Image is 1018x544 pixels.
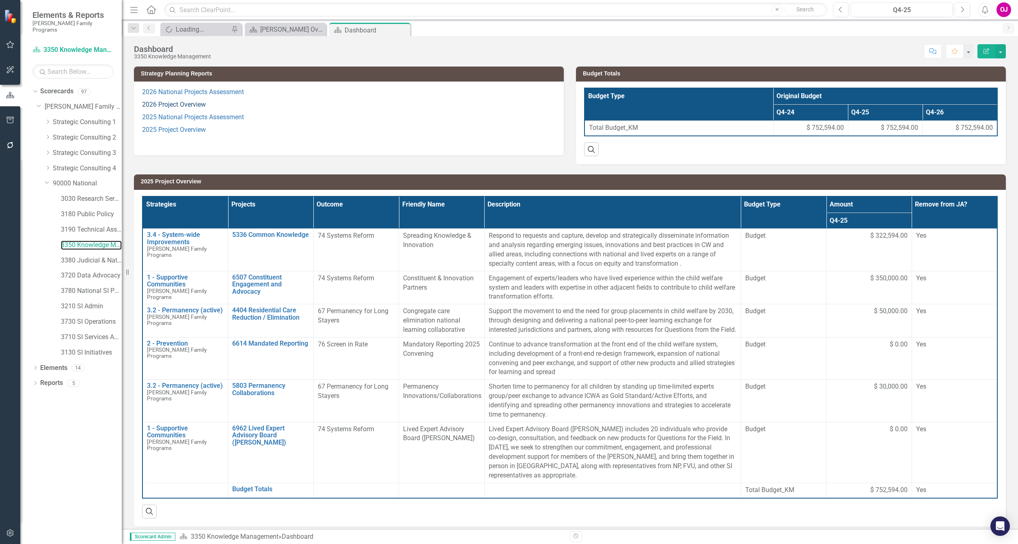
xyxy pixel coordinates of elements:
a: Strategic Consulting 2 [53,133,122,142]
span: 67 Permanency for Long Stayers [318,383,388,400]
a: [PERSON_NAME] Overview [247,24,324,34]
input: Search ClearPoint... [164,3,827,17]
span: [PERSON_NAME] Family Programs [147,346,207,359]
span: Spreading Knowledge & Innovation [403,232,471,249]
span: $ 350,000.00 [870,274,908,283]
span: [PERSON_NAME] Family Programs [147,439,207,451]
div: Loading... [176,24,229,34]
a: 2025 National Projects Assessment [142,113,244,121]
a: Strategic Consulting 3 [53,148,122,158]
td: Double-Click to Edit [484,337,741,379]
span: Yes [916,340,926,348]
a: 3.2 - Permanency (active) [147,307,224,314]
input: Search Below... [32,65,114,79]
a: 4404 Residential Care Reduction / Elimination [232,307,309,321]
span: Budget [745,307,822,316]
td: Double-Click to Edit [484,229,741,271]
span: Budget [745,340,822,349]
div: Dashboard [134,45,211,54]
td: Double-Click to Edit Right Click for Context Menu [142,422,228,483]
span: [PERSON_NAME] Family Programs [147,314,207,326]
p: Shorten time to permanency for all children by standing up time-limited experts group/peer exchan... [489,382,737,419]
td: Double-Click to Edit [399,380,485,422]
span: 67 Permanency for Long Stayers [318,307,388,324]
a: Loading... [162,24,229,34]
span: Yes [916,383,926,390]
p: Support the movement to end the need for group placements in child welfare by 2030, through desig... [489,307,737,335]
span: Yes [916,425,926,433]
td: Double-Click to Edit [741,337,826,379]
td: Double-Click to Edit Right Click for Context Menu [228,483,314,498]
a: 6614 Mandated Reporting [232,340,309,347]
span: $ 752,594.00 [955,123,993,133]
small: [PERSON_NAME] Family Programs [32,20,114,33]
span: Mandatory Reporting 2025 Convening [403,340,480,357]
a: 5803 Permanency Collaborations [232,382,309,396]
td: Double-Click to Edit [313,337,399,379]
div: Q4-25 [854,5,950,15]
td: Double-Click to Edit Right Click for Context Menu [228,271,314,304]
td: Double-Click to Edit [484,422,741,483]
button: Search [785,4,825,15]
a: 1 - Supportive Communities [147,425,224,439]
a: 3180 Public Policy [61,210,122,219]
div: 3350 Knowledge Management [134,54,211,60]
td: Double-Click to Edit Right Click for Context Menu [228,229,314,271]
span: $ 752,594.00 [881,123,918,133]
p: Continue to advance transformation at the front end of the child welfare system, including develo... [489,340,737,377]
td: Double-Click to Edit Right Click for Context Menu [228,304,314,338]
a: 90000 National [53,179,122,188]
div: 97 [78,88,91,95]
span: [PERSON_NAME] Family Programs [147,288,207,300]
td: Double-Click to Edit [912,422,997,483]
td: Double-Click to Edit [399,229,485,271]
div: Dashboard [282,533,313,540]
a: 3350 Knowledge Management [61,241,122,250]
span: Yes [916,307,926,315]
td: Double-Click to Edit [399,304,485,338]
td: Double-Click to Edit [313,483,399,498]
div: Dashboard [345,25,408,35]
div: OJ [996,2,1011,17]
td: Double-Click to Edit [313,229,399,271]
td: Double-Click to Edit [313,271,399,304]
a: 3030 Research Services [61,194,122,204]
a: 1 - Supportive Communities [147,274,224,288]
h3: Strategy Planning Reports [141,71,560,77]
span: $ 0.00 [890,425,908,434]
div: 14 [71,364,84,371]
td: Double-Click to Edit [484,380,741,422]
span: $ 752,594.00 [870,486,908,495]
a: 3780 National SI Partnerships [61,286,122,296]
td: Double-Click to Edit [912,337,997,379]
span: [PERSON_NAME] Family Programs [147,389,207,402]
td: Double-Click to Edit [826,380,912,422]
a: 5336 Common Knowledge [232,231,309,239]
span: Yes [916,274,926,282]
td: Double-Click to Edit [912,271,997,304]
td: Double-Click to Edit [399,483,485,498]
div: [PERSON_NAME] Overview [260,24,324,34]
a: 3190 Technical Assistance Unit [61,225,122,234]
td: Double-Click to Edit [826,229,912,271]
a: Elements [40,363,67,373]
td: Double-Click to Edit [484,304,741,338]
td: Double-Click to Edit [313,422,399,483]
span: $ 752,594.00 [807,123,844,133]
td: Double-Click to Edit [399,271,485,304]
td: Double-Click to Edit Right Click for Context Menu [228,380,314,422]
span: Search [796,6,814,13]
td: Double-Click to Edit [399,337,485,379]
td: Double-Click to Edit Right Click for Context Menu [142,380,228,422]
td: Double-Click to Edit Right Click for Context Menu [142,304,228,338]
td: Double-Click to Edit Right Click for Context Menu [142,229,228,271]
span: Budget [745,231,822,241]
td: Double-Click to Edit [399,422,485,483]
span: Elements & Reports [32,10,114,20]
td: Double-Click to Edit [826,271,912,304]
a: 3730 SI Operations [61,317,122,327]
a: 3350 Knowledge Management [32,45,114,55]
a: 3.2 - Permanency (active) [147,382,224,389]
div: Open Intercom Messenger [990,516,1010,536]
td: Double-Click to Edit [826,304,912,338]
